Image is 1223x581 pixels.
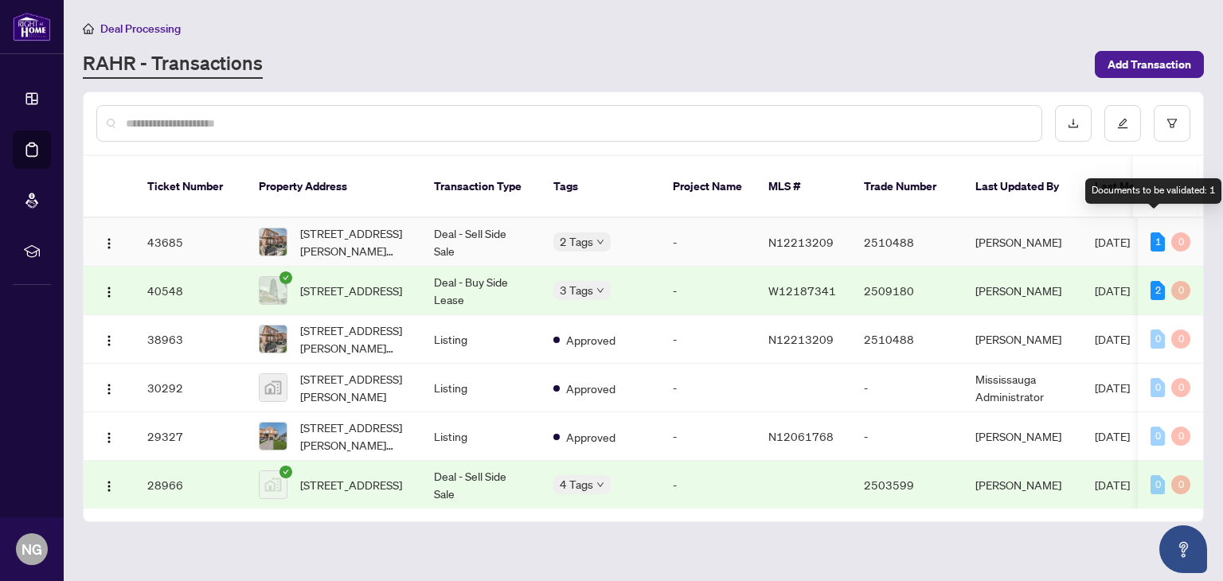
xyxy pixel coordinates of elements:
[246,156,421,218] th: Property Address
[660,412,756,461] td: -
[96,278,122,303] button: Logo
[1171,329,1190,349] div: 0
[421,364,541,412] td: Listing
[1171,475,1190,494] div: 0
[660,364,756,412] td: -
[1154,105,1190,142] button: filter
[1171,281,1190,300] div: 0
[300,224,408,259] span: [STREET_ADDRESS][PERSON_NAME][PERSON_NAME]
[300,419,408,454] span: [STREET_ADDRESS][PERSON_NAME][PERSON_NAME]
[963,156,1082,218] th: Last Updated By
[300,370,408,405] span: [STREET_ADDRESS][PERSON_NAME]
[963,412,1082,461] td: [PERSON_NAME]
[756,156,851,218] th: MLS #
[279,271,292,284] span: check-circle
[421,218,541,267] td: Deal - Sell Side Sale
[1104,105,1141,142] button: edit
[1095,235,1130,249] span: [DATE]
[660,315,756,364] td: -
[768,235,834,249] span: N12213209
[96,472,122,497] button: Logo
[103,286,115,298] img: Logo
[421,315,541,364] td: Listing
[260,228,287,255] img: thumbnail-img
[83,50,263,79] a: RAHR - Transactions
[135,412,246,461] td: 29327
[963,364,1082,412] td: Mississauga Administrator
[300,476,402,493] span: [STREET_ADDRESS]
[963,461,1082,509] td: [PERSON_NAME]
[421,412,541,461] td: Listing
[96,423,122,449] button: Logo
[560,232,593,251] span: 2 Tags
[135,315,246,364] td: 38963
[1095,177,1192,195] span: Last Modified Date
[1095,478,1130,492] span: [DATE]
[1117,118,1128,129] span: edit
[1055,105,1092,142] button: download
[660,156,756,218] th: Project Name
[300,322,408,357] span: [STREET_ADDRESS][PERSON_NAME][PERSON_NAME]
[13,12,51,41] img: logo
[260,326,287,353] img: thumbnail-img
[421,461,541,509] td: Deal - Sell Side Sale
[1171,427,1190,446] div: 0
[1151,427,1165,446] div: 0
[560,281,593,299] span: 3 Tags
[260,374,287,401] img: thumbnail-img
[1151,475,1165,494] div: 0
[260,423,287,450] img: thumbnail-img
[851,412,963,461] td: -
[596,287,604,294] span: down
[1151,281,1165,300] div: 2
[421,267,541,315] td: Deal - Buy Side Lease
[279,466,292,478] span: check-circle
[96,326,122,352] button: Logo
[1151,378,1165,397] div: 0
[541,156,660,218] th: Tags
[851,156,963,218] th: Trade Number
[851,267,963,315] td: 2509180
[660,461,756,509] td: -
[851,461,963,509] td: 2503599
[100,21,181,36] span: Deal Processing
[1095,380,1130,395] span: [DATE]
[596,481,604,489] span: down
[300,282,402,299] span: [STREET_ADDRESS]
[851,315,963,364] td: 2510488
[21,538,42,560] span: NG
[135,364,246,412] td: 30292
[1171,378,1190,397] div: 0
[1095,283,1130,298] span: [DATE]
[560,475,593,493] span: 4 Tags
[83,23,94,34] span: home
[1095,332,1130,346] span: [DATE]
[963,267,1082,315] td: [PERSON_NAME]
[1108,52,1191,77] span: Add Transaction
[1068,118,1079,129] span: download
[135,218,246,267] td: 43685
[1171,232,1190,252] div: 0
[1085,178,1221,204] div: Documents to be validated: 1
[596,238,604,246] span: down
[103,237,115,250] img: Logo
[103,431,115,444] img: Logo
[103,383,115,396] img: Logo
[1151,329,1165,349] div: 0
[851,364,963,412] td: -
[1095,51,1204,78] button: Add Transaction
[851,218,963,267] td: 2510488
[103,334,115,347] img: Logo
[135,267,246,315] td: 40548
[566,428,615,446] span: Approved
[135,461,246,509] td: 28966
[768,283,836,298] span: W12187341
[768,429,834,443] span: N12061768
[566,331,615,349] span: Approved
[96,229,122,255] button: Logo
[1159,525,1207,573] button: Open asap
[103,480,115,493] img: Logo
[660,218,756,267] td: -
[135,156,246,218] th: Ticket Number
[260,471,287,498] img: thumbnail-img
